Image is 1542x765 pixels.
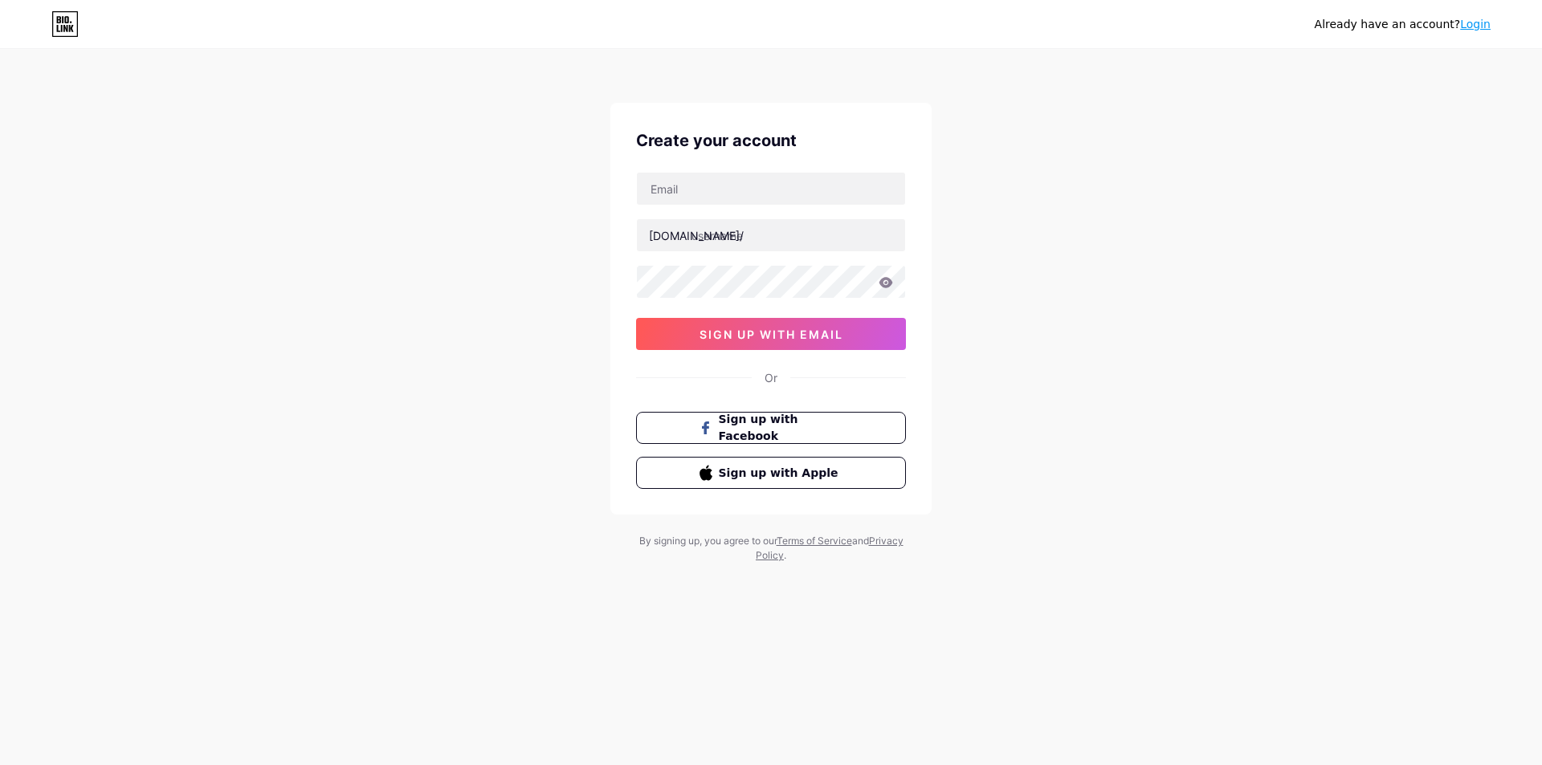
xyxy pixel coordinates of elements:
div: Already have an account? [1315,16,1491,33]
div: By signing up, you agree to our and . [634,534,908,563]
div: Or [765,369,777,386]
span: Sign up with Apple [719,465,843,482]
input: username [637,219,905,251]
span: sign up with email [700,328,843,341]
button: sign up with email [636,318,906,350]
button: Sign up with Apple [636,457,906,489]
input: Email [637,173,905,205]
div: [DOMAIN_NAME]/ [649,227,744,244]
button: Sign up with Facebook [636,412,906,444]
span: Sign up with Facebook [719,411,843,445]
a: Terms of Service [777,535,852,547]
a: Login [1460,18,1491,31]
div: Create your account [636,128,906,153]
